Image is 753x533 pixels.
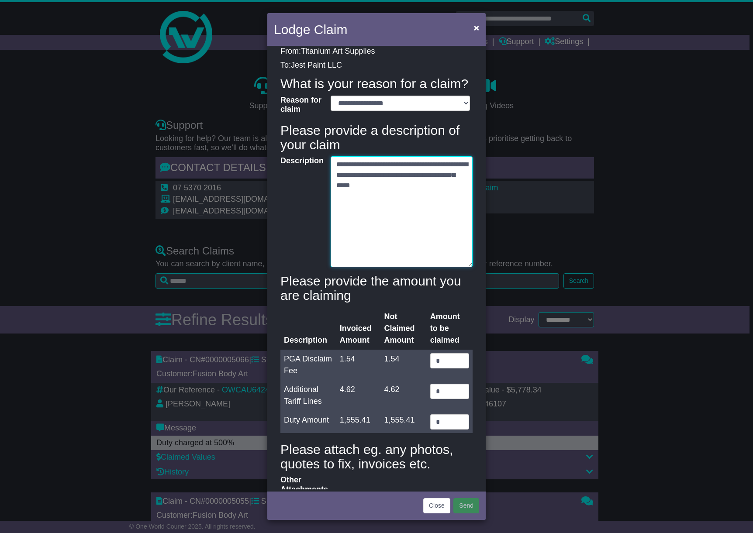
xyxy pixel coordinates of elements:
td: 4.62 [336,380,381,411]
td: Duty Amount [280,411,336,433]
h4: What is your reason for a claim? [280,76,473,91]
td: 1.54 [381,350,427,380]
span: Jest Paint LLC [291,61,342,69]
button: Close [470,19,484,37]
th: Description [280,307,336,350]
h4: Please provide a description of your claim [280,123,473,152]
th: Not Claimed Amount [381,307,427,350]
label: Reason for claim [276,96,326,114]
p: To: [280,61,473,70]
label: Description [276,156,326,265]
label: Other Attachments [276,475,326,509]
td: 1.54 [336,350,381,380]
span: Titanium Art Supplies [301,47,375,55]
span: × [474,23,479,33]
h4: Please attach eg. any photos, quotes to fix, invoices etc. [280,442,473,471]
th: Invoiced Amount [336,307,381,350]
td: 4.62 [381,380,427,411]
td: Additional Tariff Lines [280,380,336,411]
th: Amount to be claimed [427,307,473,350]
button: Close [423,498,450,513]
button: Send [453,498,479,513]
td: PGA Disclaim Fee [280,350,336,380]
h4: Please provide the amount you are claiming [280,274,473,303]
td: 1,555.41 [381,411,427,433]
h4: Lodge Claim [274,20,347,39]
p: From: [280,47,473,56]
td: 1,555.41 [336,411,381,433]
